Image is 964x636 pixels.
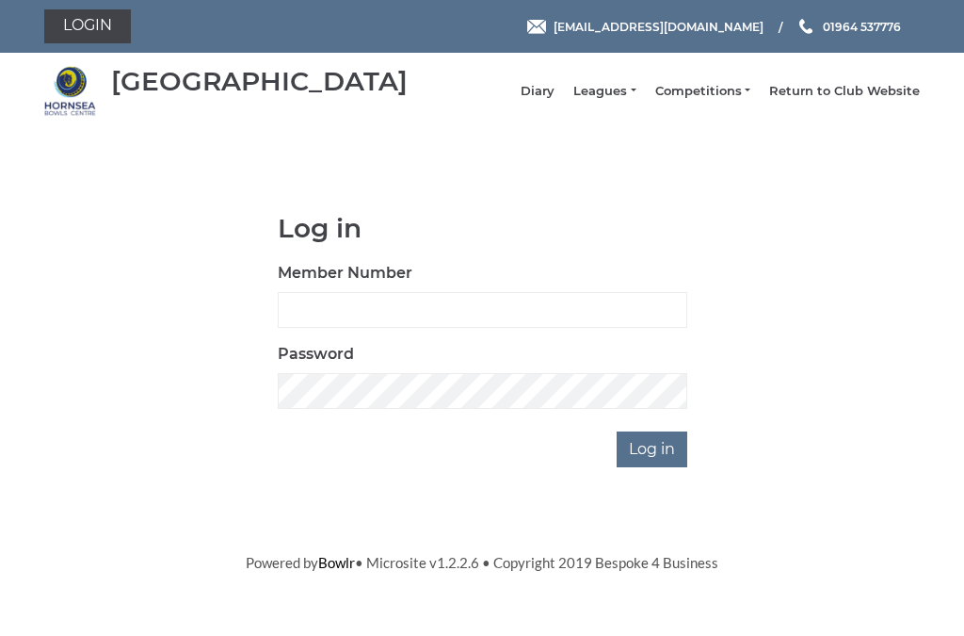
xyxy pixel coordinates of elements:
img: Email [527,20,546,34]
a: Return to Club Website [769,83,920,100]
h1: Log in [278,214,687,243]
a: Competitions [655,83,750,100]
img: Hornsea Bowls Centre [44,65,96,117]
a: Login [44,9,131,43]
span: Powered by • Microsite v1.2.2.6 • Copyright 2019 Bespoke 4 Business [246,554,718,571]
a: Phone us 01964 537776 [796,18,901,36]
a: Email [EMAIL_ADDRESS][DOMAIN_NAME] [527,18,763,36]
a: Diary [521,83,554,100]
input: Log in [617,432,687,467]
img: Phone us [799,19,812,34]
div: [GEOGRAPHIC_DATA] [111,67,408,96]
label: Member Number [278,262,412,285]
a: Leagues [573,83,635,100]
span: 01964 537776 [823,19,901,33]
label: Password [278,343,354,366]
a: Bowlr [318,554,355,571]
span: [EMAIL_ADDRESS][DOMAIN_NAME] [554,19,763,33]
